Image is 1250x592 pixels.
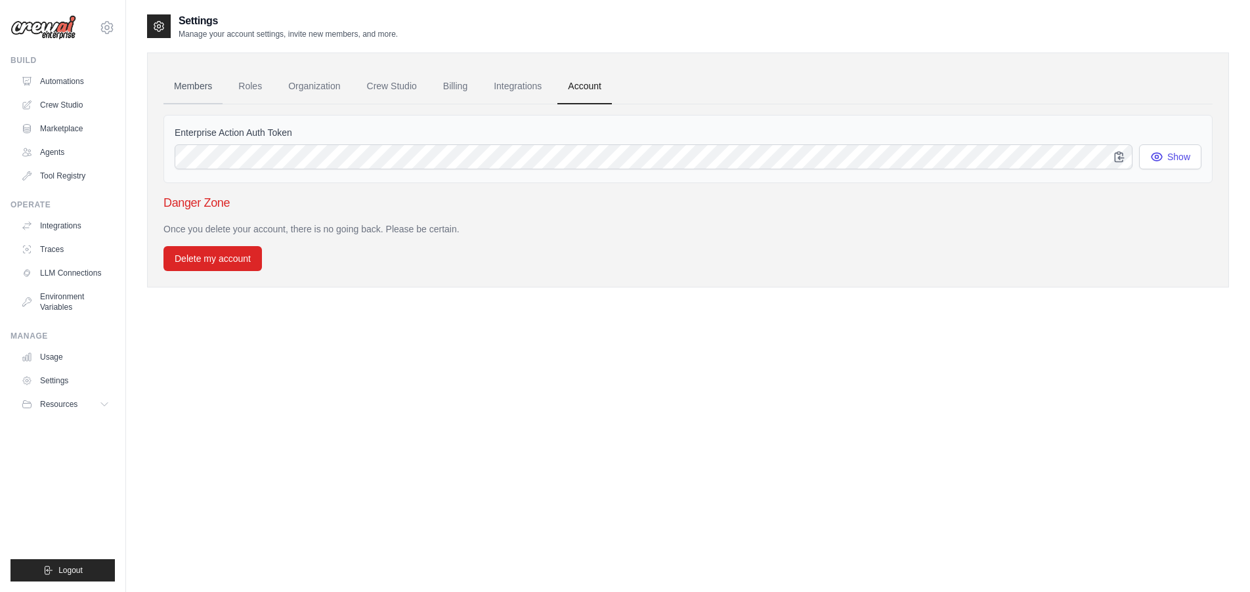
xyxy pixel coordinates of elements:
[433,69,478,104] a: Billing
[163,246,262,271] button: Delete my account
[11,200,115,210] div: Operate
[356,69,427,104] a: Crew Studio
[483,69,552,104] a: Integrations
[16,95,115,116] a: Crew Studio
[16,71,115,92] a: Automations
[163,222,1213,236] p: Once you delete your account, there is no going back. Please be certain.
[40,399,77,410] span: Resources
[16,165,115,186] a: Tool Registry
[163,194,1213,212] h3: Danger Zone
[11,15,76,40] img: Logo
[16,142,115,163] a: Agents
[16,215,115,236] a: Integrations
[179,29,398,39] p: Manage your account settings, invite new members, and more.
[16,370,115,391] a: Settings
[16,347,115,368] a: Usage
[11,559,115,581] button: Logout
[58,565,83,576] span: Logout
[278,69,351,104] a: Organization
[175,126,1201,139] label: Enterprise Action Auth Token
[1139,144,1201,169] button: Show
[228,69,272,104] a: Roles
[16,263,115,284] a: LLM Connections
[16,286,115,318] a: Environment Variables
[179,13,398,29] h2: Settings
[163,69,223,104] a: Members
[16,118,115,139] a: Marketplace
[16,394,115,415] button: Resources
[11,331,115,341] div: Manage
[16,239,115,260] a: Traces
[557,69,612,104] a: Account
[11,55,115,66] div: Build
